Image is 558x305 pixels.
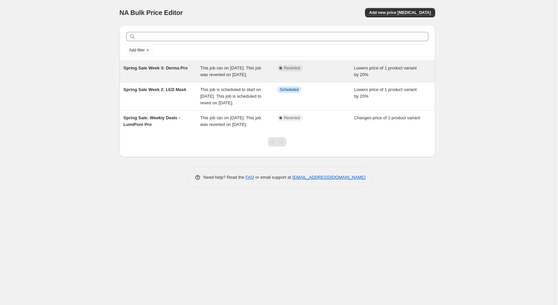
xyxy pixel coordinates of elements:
span: Spring Sale Week 3: Derma Pro [124,65,188,70]
span: or email support at [254,175,292,180]
span: NA Bulk Price Editor [120,9,183,16]
a: [EMAIL_ADDRESS][DOMAIN_NAME] [292,175,365,180]
span: Spring Sale Week 2: LED Mask [124,87,187,92]
span: Spring Sale: Weekly Deals - LumiPore Pro [124,115,180,127]
span: Changes price of 1 product variant [354,115,420,120]
a: FAQ [245,175,254,180]
span: Lowers price of 1 product variant by 20% [354,65,417,77]
span: Reverted [284,115,300,121]
button: Add filter [126,46,153,54]
span: Scheduled [280,87,299,92]
span: Add filter [129,48,145,53]
span: Lowers price of 1 product variant by 20% [354,87,417,99]
span: Reverted [284,65,300,71]
button: Add new price [MEDICAL_DATA] [365,8,435,17]
nav: Pagination [268,137,286,147]
span: This job ran on [DATE]. This job was reverted on [DATE]. [200,65,261,77]
span: Need help? Read the [204,175,246,180]
span: Add new price [MEDICAL_DATA] [369,10,431,15]
span: This job ran on [DATE]. This job was reverted on [DATE]. [200,115,261,127]
span: This job is scheduled to start on [DATE]. This job is scheduled to revert on [DATE]. [200,87,261,105]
